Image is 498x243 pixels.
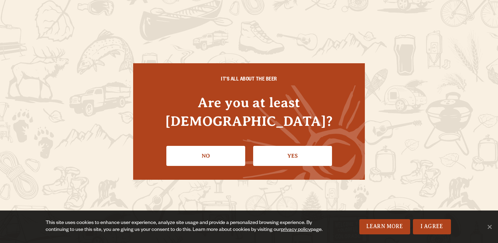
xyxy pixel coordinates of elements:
[147,77,351,83] h6: IT'S ALL ABOUT THE BEER
[253,146,332,166] a: Confirm I'm 21 or older
[486,223,493,230] span: No
[147,93,351,130] h4: Are you at least [DEMOGRAPHIC_DATA]?
[166,146,245,166] a: No
[46,220,324,234] div: This site uses cookies to enhance user experience, analyze site usage and provide a personalized ...
[413,219,451,234] a: I Agree
[281,227,311,233] a: privacy policy
[359,219,410,234] a: Learn More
